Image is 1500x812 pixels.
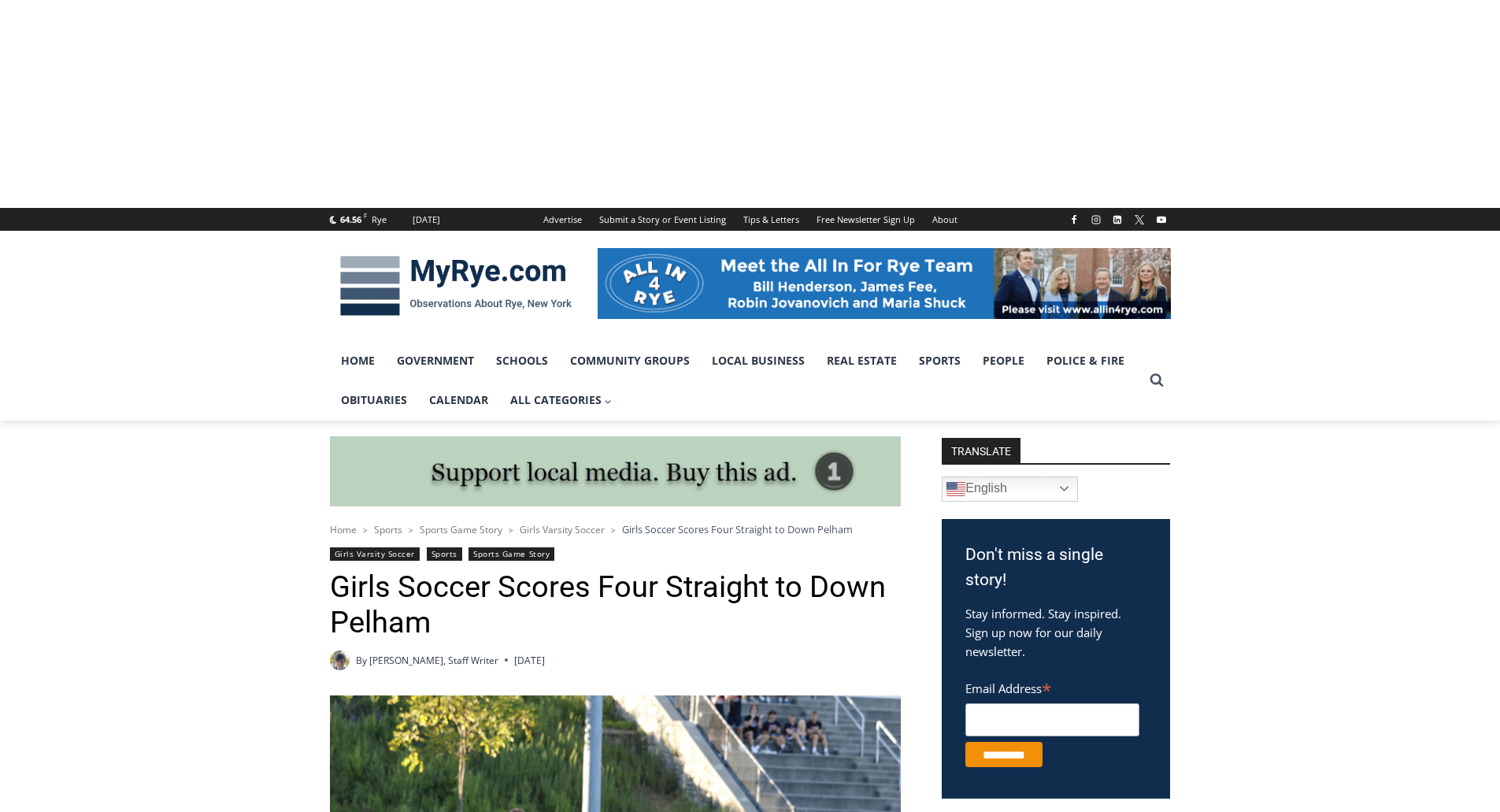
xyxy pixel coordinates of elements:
[1035,341,1135,380] a: Police & Fire
[510,391,613,409] span: All Categories
[1130,210,1149,229] a: X
[418,380,499,420] a: Calendar
[330,547,420,561] a: Girls Varsity Soccer
[1152,210,1171,229] a: YouTube
[535,208,966,231] nav: Secondary Navigation
[372,213,387,227] div: Rye
[972,341,1035,380] a: People
[701,341,816,380] a: Local Business
[330,651,350,670] a: Author image
[330,651,350,670] img: (PHOTO: MyRye.com 2024 Head Intern, Editor and now Staff Writer Charlie Morris. Contributed.)Char...
[499,380,624,420] a: All Categories
[330,521,901,537] nav: Breadcrumbs
[330,341,1143,421] nav: Primary Navigation
[965,673,1139,701] label: Email Address
[330,245,582,327] img: MyRye.com
[965,604,1146,661] p: Stay informed. Stay inspired. Sign up now for our daily newsletter.
[1087,210,1106,229] a: Instagram
[330,569,901,641] h1: Girls Soccer Scores Four Straight to Down Pelham
[908,341,972,380] a: Sports
[622,522,853,536] span: Girls Soccer Scores Four Straight to Down Pelham
[1143,366,1171,395] button: View Search Form
[520,523,605,536] a: Girls Varsity Soccer
[1108,210,1127,229] a: Linkedin
[1065,210,1083,229] a: Facebook
[409,525,413,536] span: >
[535,208,591,231] a: Advertise
[420,523,502,536] a: Sports Game Story
[330,436,901,507] img: support local media, buy this ad
[591,208,735,231] a: Submit a Story or Event Listing
[611,525,616,536] span: >
[386,341,485,380] a: Government
[374,523,402,536] a: Sports
[942,438,1020,463] strong: TRANSLATE
[469,547,554,561] a: Sports Game Story
[598,248,1171,319] img: All in for Rye
[509,525,513,536] span: >
[559,341,701,380] a: Community Groups
[340,213,361,225] span: 64.56
[330,523,357,536] a: Home
[427,547,462,561] a: Sports
[946,480,965,499] img: en
[735,208,808,231] a: Tips & Letters
[485,341,559,380] a: Schools
[369,654,498,667] a: [PERSON_NAME], Staff Writer
[330,380,418,420] a: Obituaries
[364,211,367,220] span: F
[965,543,1146,592] h3: Don't miss a single story!
[816,341,908,380] a: Real Estate
[808,208,924,231] a: Free Newsletter Sign Up
[330,341,386,380] a: Home
[356,653,367,668] span: By
[514,653,545,668] time: [DATE]
[413,213,440,227] div: [DATE]
[363,525,368,536] span: >
[924,208,966,231] a: About
[942,476,1078,502] a: English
